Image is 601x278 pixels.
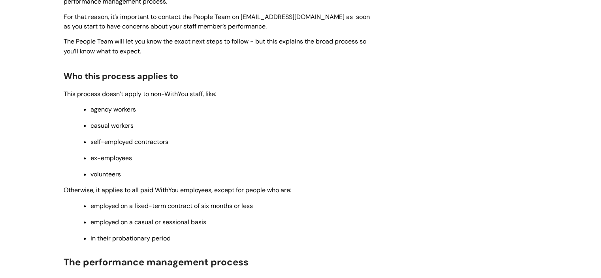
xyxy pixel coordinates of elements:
[90,105,136,113] span: agency workers
[64,13,370,31] span: For that reason, it’s important to contact the People Team on [EMAIL_ADDRESS][DOMAIN_NAME] as soo...
[90,121,134,130] span: casual workers
[64,71,178,82] span: Who this process applies to
[64,256,249,268] span: The performance management process
[90,218,206,226] span: employed on a casual or sessional basis
[90,138,168,146] span: self-employed contractors
[90,170,121,178] span: volunteers
[64,90,216,98] span: This process doesn’t apply to non-WithYou staff, like:
[90,154,132,162] span: ex-employees
[64,37,366,55] span: The People Team will let you know the exact next steps to follow - but this explains the broad pr...
[90,202,253,210] span: employed on a fixed-term contract of six months or less
[90,234,171,242] span: in their probationary period
[64,186,291,194] span: Otherwise, it applies to all paid WithYou employees, except for people who are:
